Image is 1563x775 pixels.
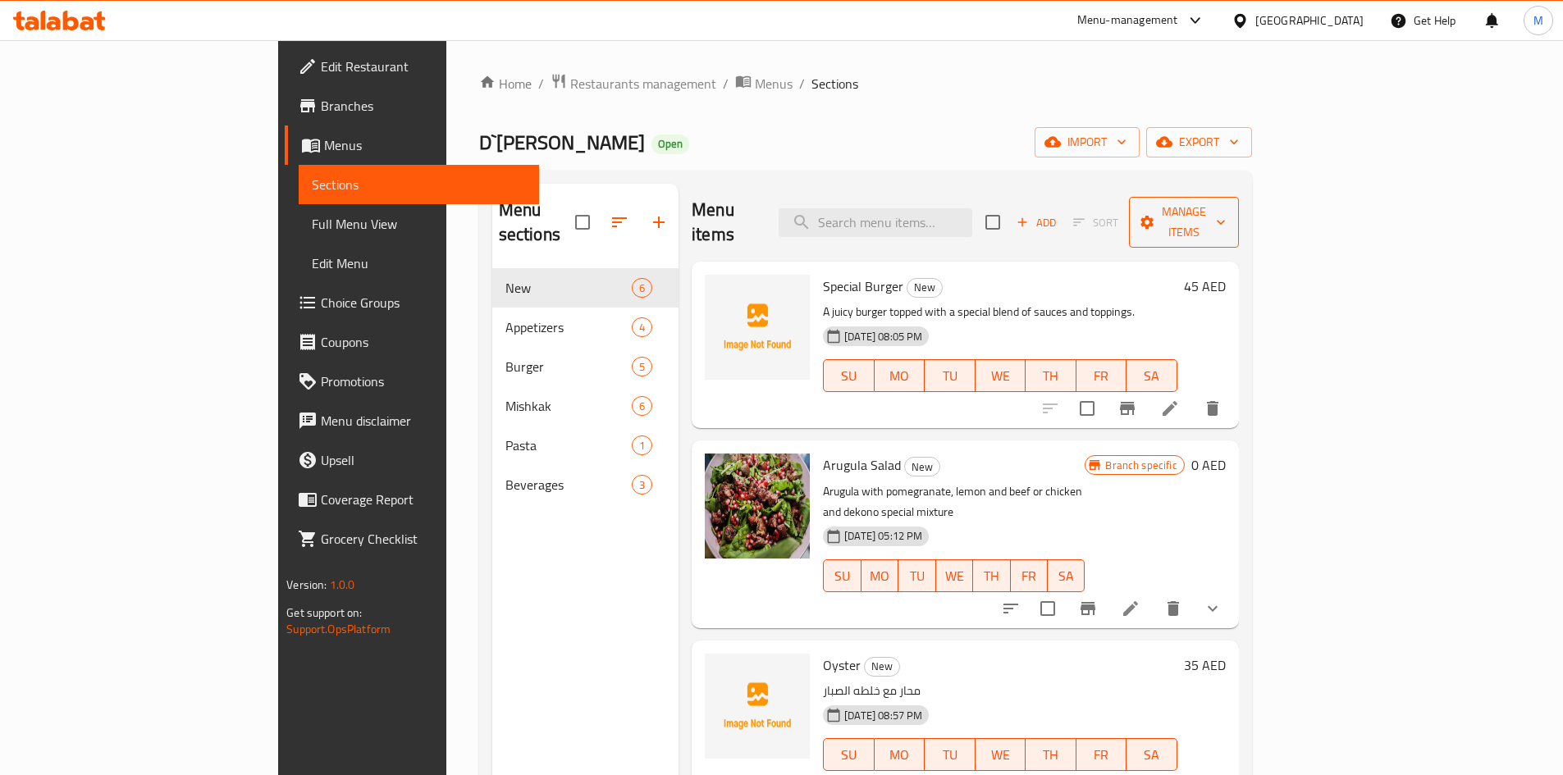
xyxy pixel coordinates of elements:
span: SA [1054,564,1078,588]
span: TU [905,564,929,588]
span: Select section first [1063,210,1129,235]
span: TU [931,364,969,388]
li: / [538,74,544,93]
span: Sections [312,175,526,194]
span: FR [1083,364,1121,388]
span: SU [830,564,854,588]
a: Coupons [285,322,539,362]
a: Full Menu View [299,204,539,244]
span: Menus [324,135,526,155]
a: Coverage Report [285,480,539,519]
span: New [905,458,939,476]
a: Sections [299,165,539,204]
span: New [907,278,942,297]
button: delete [1193,389,1232,428]
div: Burger5 [492,347,679,386]
nav: breadcrumb [479,73,1252,94]
div: items [632,357,652,376]
button: Manage items [1129,197,1239,248]
nav: Menu sections [492,262,679,511]
div: items [632,317,652,337]
span: Coverage Report [321,490,526,509]
span: 5 [633,359,651,375]
span: Select to update [1070,391,1104,426]
span: 3 [633,477,651,493]
button: SU [823,738,874,771]
span: WE [982,364,1020,388]
span: Mishkak [505,396,632,416]
button: TU [925,359,976,392]
span: [DATE] 08:57 PM [838,708,929,723]
span: Appetizers [505,317,632,337]
button: MO [875,359,925,392]
a: Menus [285,125,539,165]
span: WE [982,743,1020,767]
div: New6 [492,268,679,308]
span: SA [1133,743,1171,767]
a: Grocery Checklist [285,519,539,558]
div: Open [651,134,689,154]
span: Edit Menu [312,253,526,273]
button: SU [823,359,874,392]
span: 1.0.0 [330,574,355,595]
a: Edit Restaurant [285,47,539,86]
span: New [505,278,632,298]
a: Menu disclaimer [285,401,539,440]
button: SA [1127,359,1177,392]
button: import [1035,127,1140,157]
span: SU [830,364,867,388]
span: Restaurants management [570,74,716,93]
span: 1 [633,438,651,454]
button: Branch-specific-item [1068,589,1108,628]
button: show more [1193,589,1232,628]
button: Add [1010,210,1063,235]
span: SU [830,743,867,767]
a: Upsell [285,440,539,480]
div: [GEOGRAPHIC_DATA] [1255,11,1364,30]
button: FR [1011,559,1048,592]
li: / [723,74,729,93]
span: Manage items [1142,202,1226,243]
h2: Menu items [692,198,759,247]
div: items [632,435,652,455]
button: TU [925,738,976,771]
input: search [779,208,972,237]
a: Choice Groups [285,283,539,322]
button: WE [976,738,1026,771]
div: Menu-management [1077,11,1178,30]
div: New [864,657,900,677]
span: Select all sections [565,205,600,239]
div: Beverages3 [492,465,679,504]
button: TH [973,559,1010,592]
span: import [1048,132,1127,153]
span: Grocery Checklist [321,529,526,549]
img: Special Burger [705,275,810,380]
span: Get support on: [286,602,362,623]
div: Burger [505,357,632,376]
p: A juicy burger topped with a special blend of sauces and toppings. [823,302,1177,322]
span: WE [943,564,967,588]
span: Sections [811,74,858,93]
div: items [632,278,652,298]
span: 6 [633,280,651,296]
span: Menus [755,74,793,93]
div: Mishkak6 [492,386,679,426]
div: Appetizers4 [492,308,679,347]
span: 4 [633,320,651,335]
img: Oyster [705,654,810,759]
button: Branch-specific-item [1108,389,1147,428]
span: Oyster [823,653,861,677]
a: Edit Menu [299,244,539,283]
button: TH [1026,738,1076,771]
span: Promotions [321,372,526,391]
a: Support.OpsPlatform [286,618,391,640]
span: Full Menu View [312,214,526,234]
button: SA [1127,738,1177,771]
span: D`[PERSON_NAME] [479,124,645,161]
span: Branches [321,96,526,116]
span: Open [651,137,689,151]
span: Select section [976,205,1010,239]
